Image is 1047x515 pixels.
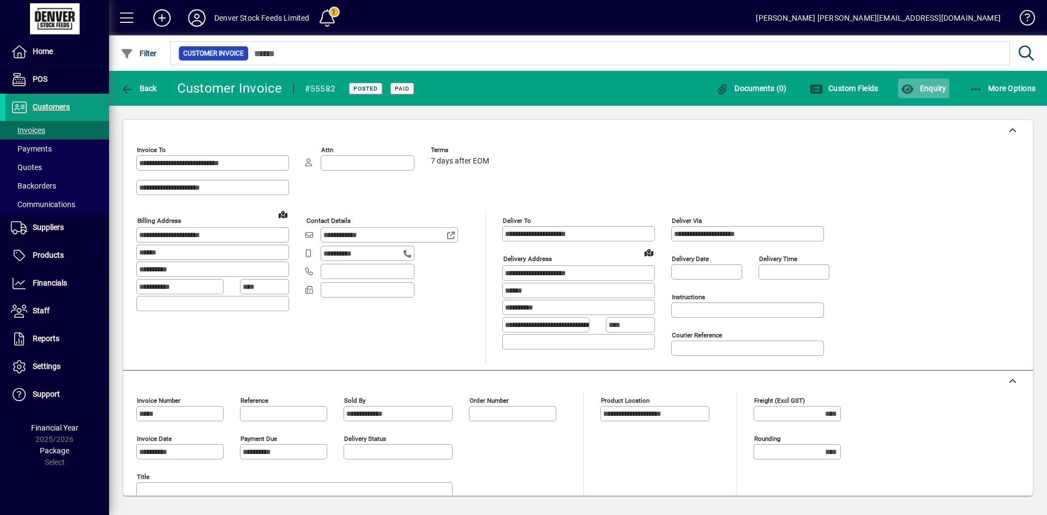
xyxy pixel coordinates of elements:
span: Products [33,251,64,259]
a: Reports [5,325,109,353]
a: Support [5,381,109,408]
button: Filter [118,44,160,63]
a: Suppliers [5,214,109,241]
span: Customer Invoice [183,48,244,59]
span: POS [33,75,47,83]
mat-label: Delivery date [672,255,709,263]
span: Settings [33,362,61,371]
span: Terms [431,147,496,154]
mat-label: Sold by [344,397,365,404]
span: Back [121,84,157,93]
mat-label: Courier Reference [672,331,722,339]
mat-label: Reference [240,397,268,404]
mat-label: Instructions [672,293,705,301]
div: [PERSON_NAME] [PERSON_NAME][EMAIL_ADDRESS][DOMAIN_NAME] [756,9,1001,27]
button: Documents (0) [713,78,790,98]
mat-label: Delivery status [344,435,386,443]
mat-label: Deliver To [503,217,531,225]
mat-label: Invoice To [137,146,166,154]
mat-label: Order number [470,397,509,404]
a: Quotes [5,158,109,177]
span: Staff [33,306,50,315]
span: Invoices [11,126,45,135]
a: Invoices [5,121,109,140]
span: Paid [395,85,410,92]
button: Profile [179,8,214,28]
a: Staff [5,298,109,325]
span: Custom Fields [810,84,878,93]
span: Financials [33,278,67,287]
a: Communications [5,195,109,214]
span: Backorders [11,181,56,190]
button: Add [145,8,179,28]
span: Support [33,390,60,398]
mat-label: Product location [601,397,649,404]
span: 7 days after EOM [431,157,489,166]
mat-label: Delivery time [759,255,797,263]
a: Backorders [5,177,109,195]
span: Enquiry [901,84,946,93]
span: Customers [33,102,70,111]
a: View on map [274,205,292,223]
a: View on map [640,244,658,261]
span: Suppliers [33,223,64,232]
mat-label: Title [137,473,149,481]
span: Filter [121,49,157,58]
a: Knowledge Base [1012,2,1033,38]
app-page-header-button: Back [109,78,169,98]
span: More Options [970,84,1036,93]
div: Denver Stock Feeds Limited [214,9,310,27]
button: Enquiry [898,78,949,98]
span: Home [33,47,53,56]
mat-label: Invoice date [137,435,172,443]
span: Quotes [11,163,42,172]
a: Payments [5,140,109,158]
div: Customer Invoice [177,80,282,97]
a: Financials [5,270,109,297]
a: POS [5,66,109,93]
mat-label: Freight (excl GST) [754,397,805,404]
mat-label: Attn [321,146,333,154]
div: #55582 [305,80,336,98]
span: Financial Year [31,423,79,432]
mat-label: Invoice number [137,397,180,404]
button: More Options [967,78,1039,98]
mat-label: Payment due [240,435,277,443]
button: Back [118,78,160,98]
a: Products [5,242,109,269]
span: Reports [33,334,59,343]
mat-label: Deliver via [672,217,702,225]
span: Package [40,446,69,455]
mat-label: Rounding [754,435,780,443]
span: Documents (0) [716,84,787,93]
span: Posted [353,85,378,92]
span: Communications [11,200,75,209]
span: Payments [11,144,52,153]
a: Settings [5,353,109,380]
a: Home [5,38,109,65]
button: Custom Fields [807,78,881,98]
